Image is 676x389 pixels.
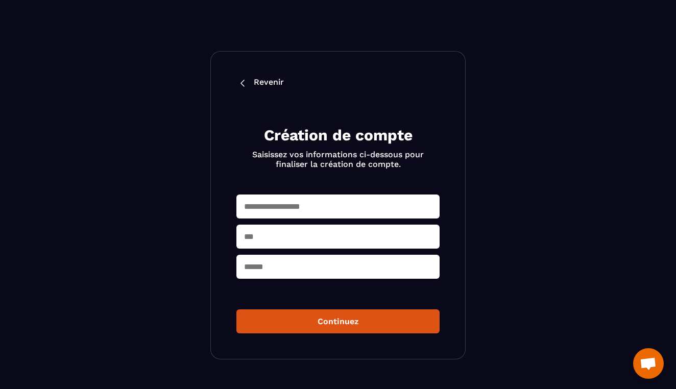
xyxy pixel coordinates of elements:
button: Continuez [236,309,440,333]
div: Ouvrir le chat [633,348,664,379]
h2: Création de compte [249,125,427,145]
p: Saisissez vos informations ci-dessous pour finaliser la création de compte. [249,150,427,169]
p: Revenir [254,77,284,89]
img: back [236,77,249,89]
a: Revenir [236,77,440,89]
